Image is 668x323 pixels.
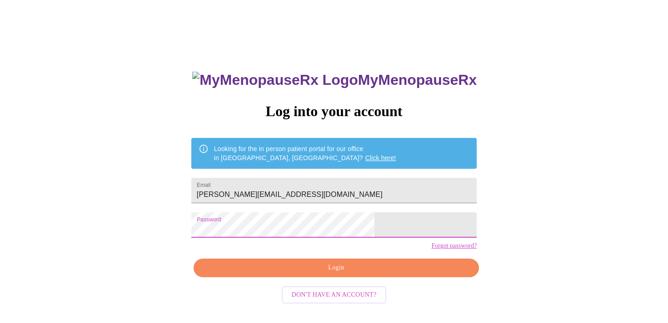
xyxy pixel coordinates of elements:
[282,286,387,304] button: Don't have an account?
[431,242,477,250] a: Forgot password?
[194,259,479,277] button: Login
[204,262,469,274] span: Login
[192,72,477,88] h3: MyMenopauseRx
[279,290,389,298] a: Don't have an account?
[365,154,396,161] a: Click here!
[214,141,396,166] div: Looking for the in person patient portal for our office in [GEOGRAPHIC_DATA], [GEOGRAPHIC_DATA]?
[192,72,358,88] img: MyMenopauseRx Logo
[292,289,377,301] span: Don't have an account?
[191,103,477,120] h3: Log into your account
